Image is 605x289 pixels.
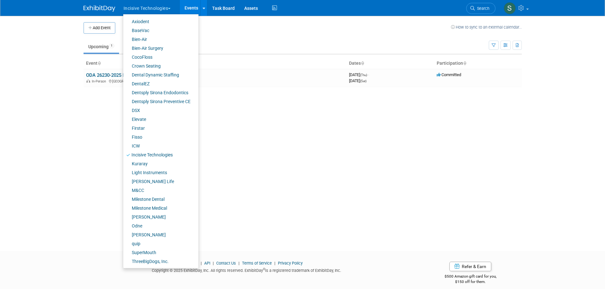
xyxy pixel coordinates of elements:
a: ICW [123,141,194,150]
a: Bien-Air Surgery [123,44,194,53]
a: Dental Dynamic Staffing [123,70,194,79]
span: (Thu) [360,73,367,77]
a: [PERSON_NAME] Life [123,177,194,186]
span: | [273,261,277,266]
a: Crown Seating [123,62,194,70]
a: [PERSON_NAME] [123,230,194,239]
a: Refer & Earn [449,262,491,271]
span: (Sat) [360,79,366,83]
a: Fisso [123,133,194,141]
span: - [368,72,369,77]
a: How to sync to an external calendar... [451,25,522,30]
div: [GEOGRAPHIC_DATA], [GEOGRAPHIC_DATA] [86,78,344,83]
a: Odne [123,221,194,230]
a: Incisive Technologies [123,150,194,159]
a: Sort by Event Name [97,61,101,66]
a: Axiodent [123,17,194,26]
span: Search [475,6,489,11]
span: Committed [437,72,461,77]
a: Sort by Participation Type [463,61,466,66]
img: In-Person Event [86,79,90,82]
img: Samantha Meyers [504,2,516,14]
div: $500 Amazon gift card for you, [419,270,522,284]
a: DSX [123,106,194,115]
a: Sort by Start Date [361,61,364,66]
a: Terms of Service [242,261,272,266]
th: Participation [434,58,522,69]
a: Milestone Dental [123,195,194,204]
th: Dates [346,58,434,69]
a: Contact Us [216,261,236,266]
a: ThreeBigDogs, Inc. [123,257,194,266]
span: | [237,261,241,266]
a: Dentsply Sirona Preventive CE [123,97,194,106]
span: | [199,261,203,266]
a: Light Instruments [123,168,194,177]
a: BaseVac [123,26,194,35]
a: SuperMouth [123,248,194,257]
a: Kuraray [123,159,194,168]
a: DentalEZ [123,79,194,88]
a: ODA 26230-2025 Incisive [86,72,139,78]
a: Firstar [123,124,194,133]
span: [DATE] [349,72,369,77]
a: Elevate [123,115,194,124]
a: API [204,261,210,266]
span: | [211,261,215,266]
span: [DATE] [349,78,366,83]
a: quip [123,239,194,248]
div: $150 off for them. [419,279,522,285]
a: M&CC [123,186,194,195]
a: [PERSON_NAME] [123,213,194,221]
a: Bien-Air [123,35,194,44]
img: ExhibitDay [84,5,115,12]
a: Search [466,3,495,14]
a: Upcoming1 [84,41,119,53]
span: 1 [109,43,114,48]
a: Privacy Policy [278,261,303,266]
a: Past3 [120,41,145,53]
a: Dentsply Sirona Endodontics [123,88,194,97]
span: In-Person [92,79,108,83]
a: Milestone Medical [123,204,194,213]
sup: ® [263,267,265,271]
a: CocoFloss [123,53,194,62]
div: Copyright © 2025 ExhibitDay, Inc. All rights reserved. ExhibitDay is a registered trademark of Ex... [84,266,410,273]
th: Event [84,58,346,69]
button: Add Event [84,22,115,34]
